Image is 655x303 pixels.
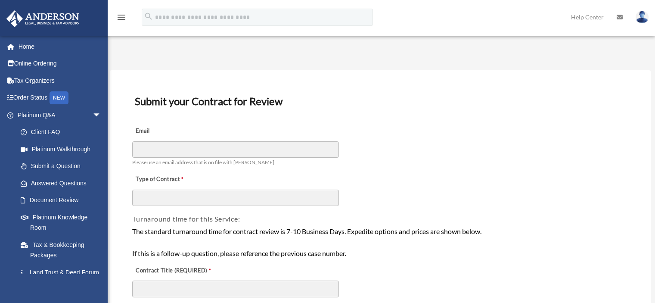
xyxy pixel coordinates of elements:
a: Platinum Q&Aarrow_drop_down [6,106,114,124]
a: Tax Organizers [6,72,114,89]
a: menu [116,15,127,22]
a: Tax & Bookkeeping Packages [12,236,114,264]
img: User Pic [636,11,649,23]
a: Land Trust & Deed Forum [12,264,114,281]
label: Contract Title (REQUIRED) [132,265,218,277]
img: Anderson Advisors Platinum Portal [4,10,82,27]
span: Turnaround time for this Service: [132,215,240,223]
div: NEW [50,91,68,104]
a: Client FAQ [12,124,114,141]
h3: Submit your Contract for Review [131,92,629,110]
a: Online Ordering [6,55,114,72]
a: Document Review [12,192,110,209]
a: Platinum Knowledge Room [12,209,114,236]
span: arrow_drop_down [93,106,110,124]
label: Type of Contract [132,174,218,186]
a: Home [6,38,114,55]
a: Order StatusNEW [6,89,114,107]
i: menu [116,12,127,22]
a: Answered Questions [12,175,114,192]
a: Submit a Question [12,158,114,175]
div: The standard turnaround time for contract review is 7-10 Business Days. Expedite options and pric... [132,226,628,259]
a: Platinum Walkthrough [12,141,114,158]
label: Email [132,125,218,137]
span: Please use an email address that is on file with [PERSON_NAME] [132,159,274,166]
i: search [144,12,153,21]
